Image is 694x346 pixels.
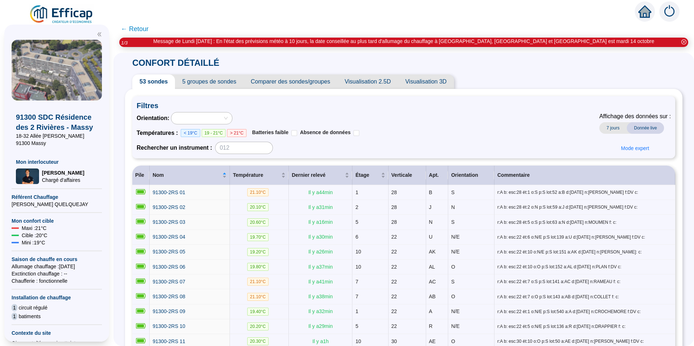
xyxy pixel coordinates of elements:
[153,264,185,270] span: 91300-2RS 06
[121,40,128,46] i: 1 / 3
[429,189,432,195] span: B
[12,277,102,285] span: Chaufferie : fonctionnelle
[352,166,388,185] th: Étage
[247,203,269,211] span: 20.10 °C
[300,129,351,135] span: Absence de données
[22,225,47,232] span: Maxi : 21 °C
[137,114,170,123] span: Orientation :
[355,219,358,225] span: 5
[16,158,98,166] span: Mon interlocuteur
[391,338,397,344] span: 30
[312,338,329,344] span: Il y a 1 h
[227,129,246,137] span: > 21°C
[308,204,333,210] span: Il y a 31 min
[429,219,433,225] span: N
[451,279,454,285] span: S
[42,169,84,176] span: [PERSON_NAME]
[247,263,269,271] span: 19.80 °C
[429,294,436,299] span: AB
[389,166,426,185] th: Verticale
[599,112,671,121] span: Affichage des données sur :
[308,249,333,255] span: Il y a 26 min
[308,189,333,195] span: Il y a 44 min
[308,264,333,270] span: Il y a 37 min
[12,256,102,263] span: Saison de chauffe en cours
[153,279,185,285] span: 91300-2RS 07
[451,234,459,240] span: N/E
[247,248,269,256] span: 19.20 °C
[429,323,433,329] span: R
[12,313,17,320] span: 1
[355,264,361,270] span: 10
[308,219,333,225] span: Il y a 16 min
[153,249,185,255] span: 91300-2RS 05
[451,189,454,195] span: S
[22,239,45,246] span: Mini : 19 °C
[451,204,455,210] span: N
[153,233,185,241] a: 91300-2RS 04
[621,145,649,152] span: Mode expert
[599,122,627,134] span: 7 jours
[153,338,185,344] span: 91300-2RS 11
[230,166,289,185] th: Température
[308,234,333,240] span: Il y a 30 min
[391,308,397,314] span: 22
[121,24,149,34] span: ← Retour
[615,142,655,154] button: Mode expert
[137,101,671,111] span: Filtres
[175,74,243,89] span: 5 groupes de sondes
[16,112,98,132] span: 91300 SDC Résidence des 2 Rivières - Massy
[153,322,185,330] a: 91300-2RS 10
[137,129,181,137] span: Températures :
[451,323,459,329] span: N/E
[308,294,333,299] span: Il y a 38 min
[497,264,672,270] span: r:A b: esc:22 ét:10 o:O p:S lot:152 a:AL d:[DATE] n:PLAN f:DV c:
[448,166,494,185] th: Orientation
[19,304,47,311] span: circuit régulé
[429,338,436,344] span: AE
[429,308,432,314] span: A
[398,74,454,89] span: Visualisation 3D
[181,129,200,137] span: < 19°C
[355,294,358,299] span: 7
[153,293,185,300] a: 91300-2RS 08
[247,233,269,241] span: 19.70 °C
[247,308,269,316] span: 19.40 °C
[308,323,333,329] span: Il y a 29 min
[153,248,185,256] a: 91300-2RS 05
[355,171,379,179] span: Étage
[233,171,280,179] span: Température
[429,249,436,255] span: AK
[391,279,397,285] span: 22
[497,249,672,255] span: r:A b: esc:22 ét:10 o:N/E p:S lot:151 a:AK d:[DATE] n:[PERSON_NAME]: c:
[638,5,651,18] span: home
[247,322,269,330] span: 20.20 °C
[391,204,397,210] span: 28
[153,189,185,195] span: 91300-2RS 01
[12,304,17,311] span: 1
[429,279,436,285] span: AC
[497,294,672,300] span: r:A b: esc:22 ét:7 o:O p:S lot:143 a:AB d:[DATE] n:COLLET f: c:
[355,338,361,344] span: 10
[426,166,449,185] th: Apt.
[355,204,358,210] span: 2
[244,74,338,89] span: Comparer des sondes/groupes
[391,234,397,240] span: 22
[355,323,358,329] span: 5
[497,189,672,195] span: r:A b: esc:28 ét:1 o:S p:S lot:52 a:B d:[DATE] n:[PERSON_NAME] f:DV c:
[292,171,343,179] span: Dernier relevé
[29,4,94,25] img: efficap energie logo
[12,263,102,270] span: Allumage chauffage : [DATE]
[153,294,185,299] span: 91300-2RS 08
[391,323,397,329] span: 22
[355,234,358,240] span: 6
[429,234,433,240] span: U
[451,338,455,344] span: O
[150,166,230,185] th: Nom
[497,279,672,285] span: r:A b: esc:22 ét:7 o:S p:S lot:141 a:AC d:[DATE] n:RAMEAU f: c:
[247,218,269,226] span: 20.60 °C
[97,32,102,37] span: double-left
[355,308,358,314] span: 1
[391,294,397,299] span: 22
[429,264,435,270] span: AL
